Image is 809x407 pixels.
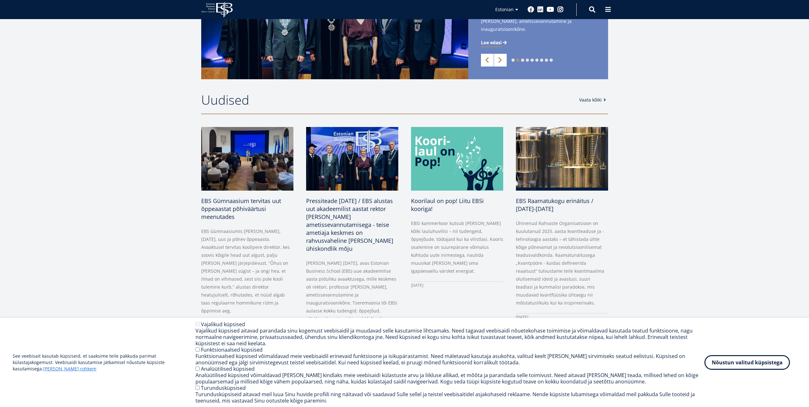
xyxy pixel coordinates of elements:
a: Youtube [547,6,554,13]
h2: Uudised [201,92,573,108]
label: Analüütilised küpsised [201,365,255,372]
a: 1 [511,59,515,62]
img: a [411,127,503,191]
span: EBS Gümnaasium tervitas uut õppeaastat põhiväärtusi meenutades [201,197,281,221]
a: 6 [535,59,538,62]
a: 2 [516,59,519,62]
span: Loe edasi [481,39,502,46]
div: [DATE] [411,281,503,289]
img: a [201,127,293,191]
p: [PERSON_NAME] [DATE], avas Estonian Business School (EBS) uue akadeemilise aasta piduliku avaaktu... [306,259,398,323]
div: Vajalikud küpsised aitavad parandada sinu kogemust veebisaidil ja muudavad selle kasutamise lihts... [195,327,704,347]
div: Turundusküpsiseid aitavad meil luua Sinu huvide profiili ning näitavad või saadavad Sulle sellel ... [195,391,704,404]
p: See veebisait kasutab küpsiseid, et saaksime teile pakkuda parimat külastajakogemust. Veebisaidi ... [13,353,195,372]
img: a [516,127,608,191]
a: 7 [540,59,543,62]
a: 4 [526,59,529,62]
span: Koorilaul on pop! Liitu EBSi kooriga! [411,197,484,213]
div: Analüütilised küpsised võimaldavad [PERSON_NAME] kindlaks meie veebisaidi külastuste arvu ja liik... [195,372,704,385]
a: Previous [481,54,494,67]
span: EBS Raamatukogu erinäitus / [DATE]-[DATE] [516,197,593,213]
a: 9 [550,59,553,62]
a: Linkedin [537,6,544,13]
a: Next [494,54,507,67]
a: Loe edasi [481,39,508,46]
a: Instagram [557,6,564,13]
a: 5 [531,59,534,62]
span: Pressiteade [DATE] / EBS alustas uut akadeemilist aastat rektor [PERSON_NAME] ametissevannutamise... [306,197,393,252]
div: Funktsionaalsed küpsised võimaldavad meie veebisaidil erinevaid funktsioone ja isikupärastamist. ... [195,353,704,366]
label: Funktsionaalsed küpsised [201,346,263,353]
a: 3 [521,59,524,62]
p: Ühinenud Rahvaste Organisatsioon on kuulutanud 2025. aasta kvantteaduse ja -tehnoloogia aastaks –... [516,219,608,307]
a: Facebook [528,6,534,13]
label: Vajalikud küpsised [201,321,245,328]
a: 8 [545,59,548,62]
label: Turundusküpsised [201,384,246,391]
a: Vaata kõiki [579,97,608,103]
p: EBS Gümnaasiumis [PERSON_NAME], [DATE], uus ja põnev õppeaasta. Avaaktusel tervitas koolipere dir... [201,227,293,315]
p: EBSi kammerkoor kutsub [PERSON_NAME] kõiki lauluhuvilisi – nii tudengeid, õppejõude, töötajaid ku... [411,219,503,275]
a: [PERSON_NAME] rohkem [43,366,96,372]
div: [DATE] [516,313,608,321]
button: Nõustun valitud küpsistega [704,355,790,370]
img: a [306,127,398,191]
